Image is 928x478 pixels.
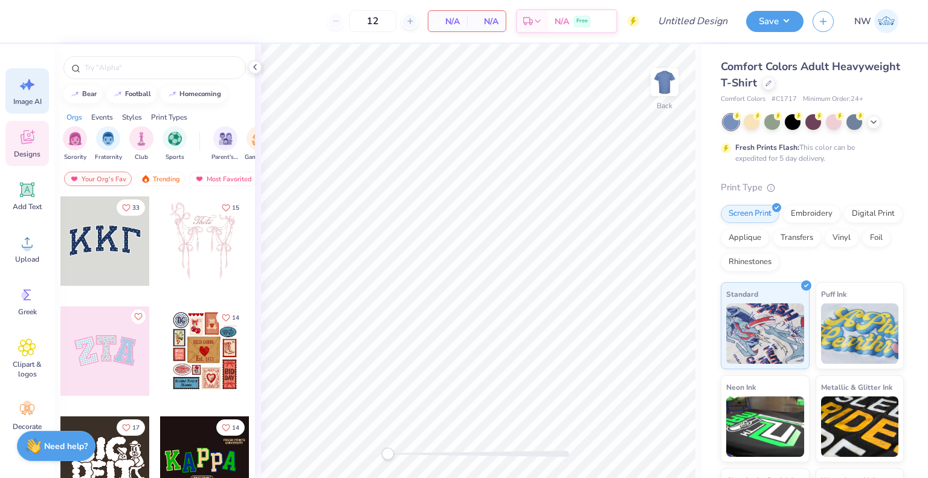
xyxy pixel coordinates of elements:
[95,153,122,162] span: Fraternity
[474,15,498,28] span: N/A
[66,112,82,123] div: Orgs
[652,70,677,94] img: Back
[195,175,204,183] img: most_fav.gif
[726,288,758,300] span: Standard
[122,112,142,123] div: Styles
[382,448,394,460] div: Accessibility label
[232,205,239,211] span: 15
[68,132,82,146] img: Sorority Image
[64,172,132,186] div: Your Org's Fav
[721,94,765,105] span: Comfort Colors
[803,94,863,105] span: Minimum Order: 24 +
[101,132,115,146] img: Fraternity Image
[216,419,245,436] button: Like
[44,441,88,452] strong: Need help?
[721,205,779,223] div: Screen Print
[245,126,272,162] button: filter button
[721,229,769,247] div: Applique
[746,11,804,32] button: Save
[219,132,233,146] img: Parent's Weekend Image
[783,205,840,223] div: Embroidery
[825,229,859,247] div: Vinyl
[735,143,799,152] strong: Fresh Prints Flash:
[721,59,900,90] span: Comfort Colors Adult Heavyweight T-Shirt
[113,91,123,98] img: trend_line.gif
[7,360,47,379] span: Clipart & logos
[349,10,396,32] input: – –
[129,126,153,162] button: filter button
[735,142,884,164] div: This color can be expedited for 5 day delivery.
[167,91,177,98] img: trend_line.gif
[726,381,756,393] span: Neon Ink
[854,15,871,28] span: NW
[555,15,569,28] span: N/A
[179,91,221,97] div: homecoming
[163,126,187,162] button: filter button
[862,229,891,247] div: Foil
[14,149,40,159] span: Designs
[13,97,42,106] span: Image AI
[91,112,113,123] div: Events
[166,153,184,162] span: Sports
[849,9,904,33] a: NW
[821,303,899,364] img: Puff Ink
[821,381,892,393] span: Metallic & Glitter Ink
[189,172,257,186] div: Most Favorited
[63,126,87,162] button: filter button
[163,126,187,162] div: filter for Sports
[117,419,145,436] button: Like
[18,307,37,317] span: Greek
[821,396,899,457] img: Metallic & Glitter Ink
[821,288,846,300] span: Puff Ink
[135,132,148,146] img: Club Image
[141,175,150,183] img: trending.gif
[135,172,185,186] div: Trending
[874,9,898,33] img: Nathan Weatherton
[132,205,140,211] span: 33
[135,153,148,162] span: Club
[245,153,272,162] span: Game Day
[245,126,272,162] div: filter for Game Day
[657,100,672,111] div: Back
[211,153,239,162] span: Parent's Weekend
[726,303,804,364] img: Standard
[721,181,904,195] div: Print Type
[83,62,238,74] input: Try "Alpha"
[15,254,39,264] span: Upload
[131,309,146,324] button: Like
[216,199,245,216] button: Like
[106,85,156,103] button: football
[161,85,227,103] button: homecoming
[648,9,737,33] input: Untitled Design
[70,91,80,98] img: trend_line.gif
[69,175,79,183] img: most_fav.gif
[721,253,779,271] div: Rhinestones
[168,132,182,146] img: Sports Image
[125,91,151,97] div: football
[773,229,821,247] div: Transfers
[232,315,239,321] span: 14
[211,126,239,162] button: filter button
[252,132,266,146] img: Game Day Image
[63,126,87,162] div: filter for Sorority
[576,17,588,25] span: Free
[211,126,239,162] div: filter for Parent's Weekend
[151,112,187,123] div: Print Types
[129,126,153,162] div: filter for Club
[232,425,239,431] span: 14
[844,205,903,223] div: Digital Print
[132,425,140,431] span: 17
[216,309,245,326] button: Like
[436,15,460,28] span: N/A
[95,126,122,162] button: filter button
[117,199,145,216] button: Like
[726,396,804,457] img: Neon Ink
[64,153,86,162] span: Sorority
[63,85,102,103] button: bear
[95,126,122,162] div: filter for Fraternity
[13,422,42,431] span: Decorate
[13,202,42,212] span: Add Text
[772,94,797,105] span: # C1717
[82,91,97,97] div: bear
